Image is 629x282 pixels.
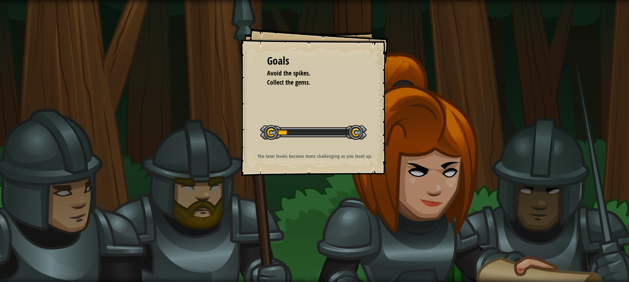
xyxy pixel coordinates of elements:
li: Avoid the spikes. [259,69,360,78]
span: Avoid the spikes. [267,69,310,77]
li: Collect the gems. [259,78,360,87]
p: The later levels become more challenging as you level up. [249,153,380,160]
div: Goals [267,54,362,69]
span: Collect the gems. [267,78,310,87]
